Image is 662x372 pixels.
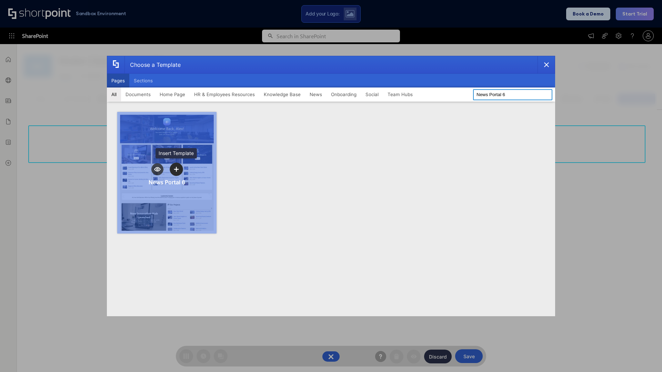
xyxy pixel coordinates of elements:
div: Choose a Template [124,56,181,73]
button: Onboarding [327,87,361,101]
button: Pages [107,74,129,87]
div: News Portal 6 [149,179,185,186]
button: Social [361,87,383,101]
button: Documents [121,87,155,101]
iframe: Chat Widget [628,339,662,372]
button: Knowledge Base [259,87,305,101]
button: Sections [129,74,157,87]
button: Team Hubs [383,87,417,101]
button: Home Page [155,87,190,101]
button: News [305,87,327,101]
button: HR & Employees Resources [190,87,259,101]
input: Search [473,89,552,100]
button: All [107,87,121,101]
div: template selector [107,56,555,316]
